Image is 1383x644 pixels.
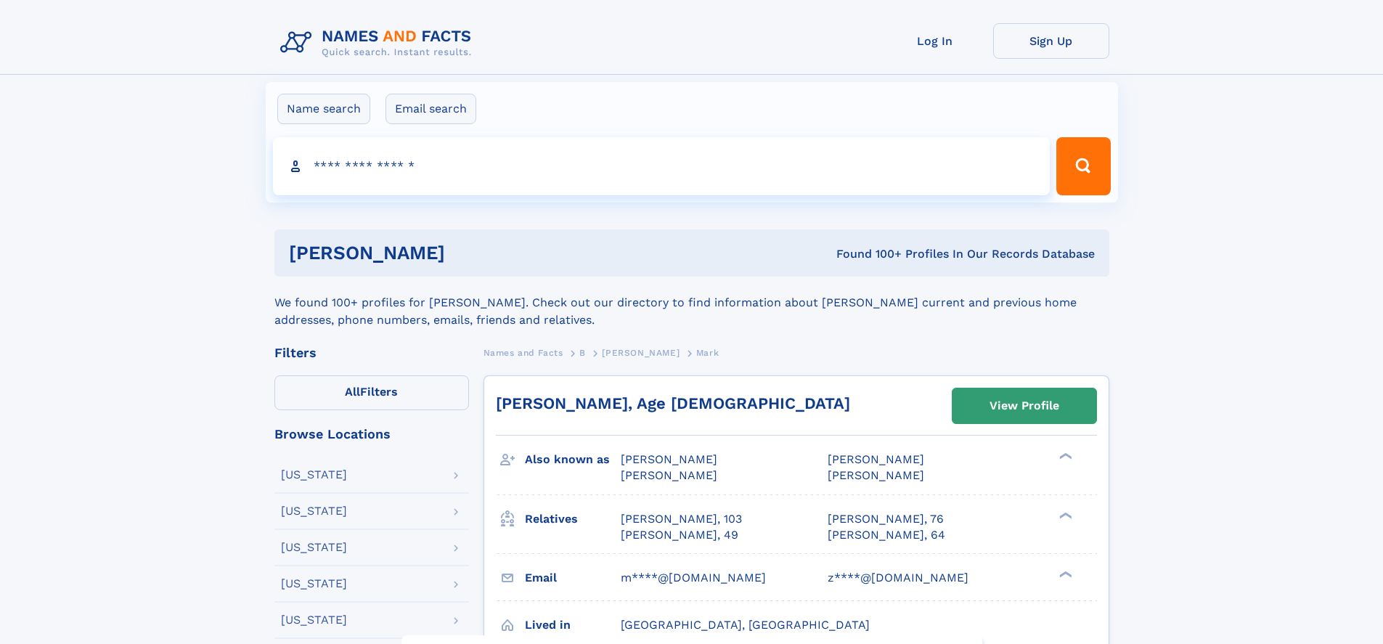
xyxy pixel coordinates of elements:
[277,94,370,124] label: Name search
[281,578,347,590] div: [US_STATE]
[525,613,621,637] h3: Lived in
[579,343,586,362] a: B
[484,343,563,362] a: Names and Facts
[990,389,1059,423] div: View Profile
[496,394,850,412] a: [PERSON_NAME], Age [DEMOGRAPHIC_DATA]
[289,244,641,262] h1: [PERSON_NAME]
[525,507,621,531] h3: Relatives
[281,505,347,517] div: [US_STATE]
[274,23,484,62] img: Logo Names and Facts
[621,618,870,632] span: [GEOGRAPHIC_DATA], [GEOGRAPHIC_DATA]
[993,23,1109,59] a: Sign Up
[828,511,944,527] a: [PERSON_NAME], 76
[525,566,621,590] h3: Email
[281,614,347,626] div: [US_STATE]
[828,452,924,466] span: [PERSON_NAME]
[621,468,717,482] span: [PERSON_NAME]
[1056,569,1073,579] div: ❯
[345,385,360,399] span: All
[1056,137,1110,195] button: Search Button
[602,343,680,362] a: [PERSON_NAME]
[274,375,469,410] label: Filters
[274,346,469,359] div: Filters
[281,542,347,553] div: [US_STATE]
[828,468,924,482] span: [PERSON_NAME]
[274,428,469,441] div: Browse Locations
[640,246,1095,262] div: Found 100+ Profiles In Our Records Database
[1056,510,1073,520] div: ❯
[877,23,993,59] a: Log In
[281,469,347,481] div: [US_STATE]
[525,447,621,472] h3: Also known as
[385,94,476,124] label: Email search
[274,277,1109,329] div: We found 100+ profiles for [PERSON_NAME]. Check out our directory to find information about [PERS...
[621,511,742,527] a: [PERSON_NAME], 103
[579,348,586,358] span: B
[273,137,1050,195] input: search input
[621,452,717,466] span: [PERSON_NAME]
[602,348,680,358] span: [PERSON_NAME]
[952,388,1096,423] a: View Profile
[1056,452,1073,461] div: ❯
[621,527,738,543] a: [PERSON_NAME], 49
[696,348,719,358] span: Mark
[828,527,945,543] a: [PERSON_NAME], 64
